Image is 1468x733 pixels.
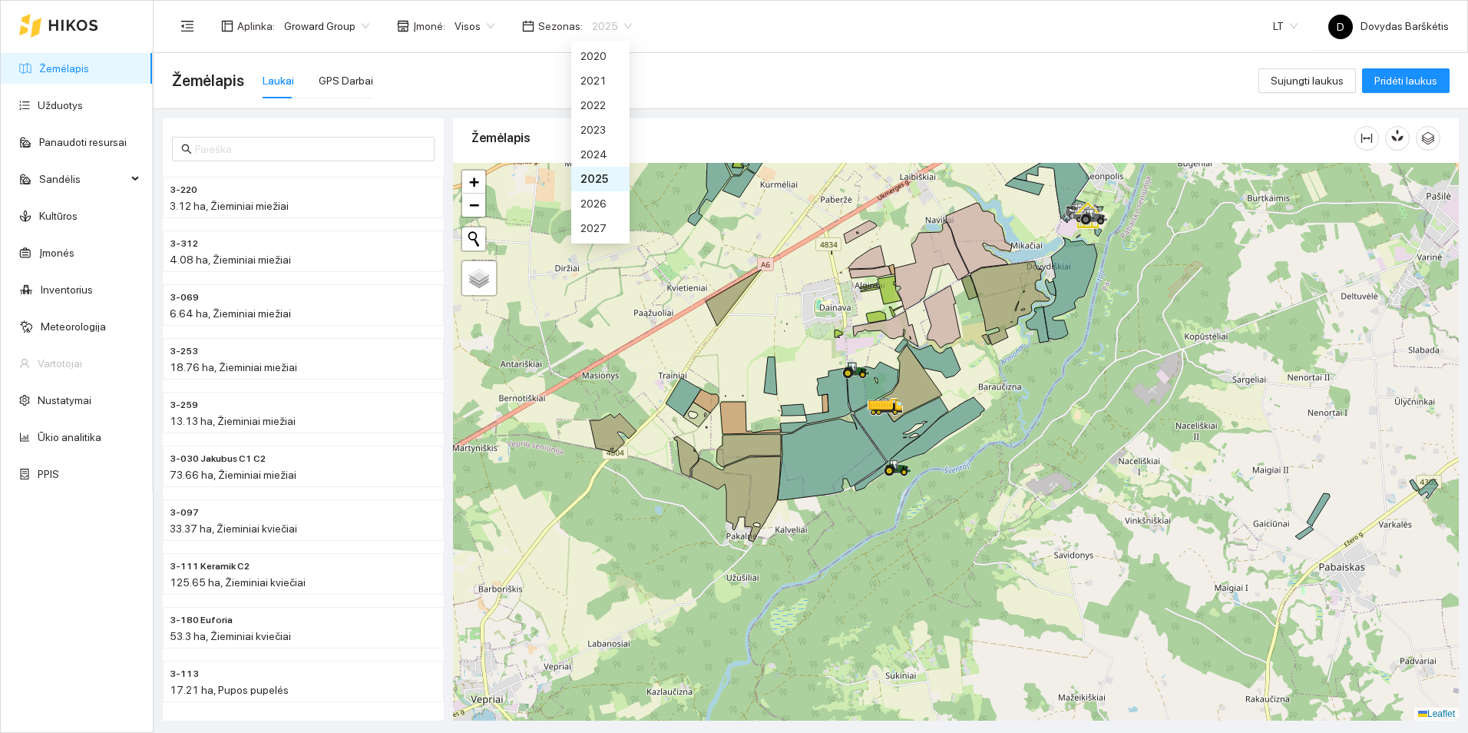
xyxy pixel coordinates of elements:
[413,18,445,35] span: Įmonė :
[397,20,409,32] span: shop
[1337,15,1344,39] span: D
[170,506,199,520] span: 3-097
[592,15,632,38] span: 2025
[170,254,291,266] span: 4.08 ha, Žieminiai miežiai
[319,72,373,89] div: GPS Darbai
[1418,708,1455,719] a: Leaflet
[1271,72,1344,89] span: Sujungti laukus
[170,398,198,413] span: 3-259
[580,220,620,237] div: 2027
[41,320,106,333] a: Meteorologija
[571,93,630,118] div: 2022
[580,97,620,114] div: 2022
[1354,126,1379,151] button: column-width
[170,290,199,305] span: 3-069
[38,357,82,370] a: Vartotojai
[39,210,78,222] a: Kultūros
[170,415,296,427] span: 13.13 ha, Žieminiai miežiai
[170,307,291,320] span: 6.64 ha, Žieminiai miežiai
[571,191,630,216] div: 2026
[170,630,291,642] span: 53.3 ha, Žieminiai kviečiai
[221,20,233,32] span: layout
[180,19,194,33] span: menu-fold
[580,146,620,163] div: 2024
[170,469,296,481] span: 73.66 ha, Žieminiai miežiai
[580,121,620,138] div: 2023
[580,72,620,89] div: 2021
[580,195,620,212] div: 2026
[181,144,192,154] span: search
[462,227,485,250] button: Initiate a new search
[571,118,630,142] div: 2023
[1374,72,1437,89] span: Pridėti laukus
[39,62,89,75] a: Žemėlapis
[170,613,233,628] span: 3-180 Euforia
[39,164,127,194] span: Sandėlis
[170,559,250,574] span: 3-111 Keramik C2
[170,344,198,359] span: 3-253
[170,361,297,373] span: 18.76 ha, Žieminiai miežiai
[580,171,620,187] div: 2025
[38,99,83,111] a: Užduotys
[1362,75,1450,87] a: Pridėti laukus
[1258,68,1356,93] button: Sujungti laukus
[462,194,485,217] a: Zoom out
[455,15,494,38] span: Visos
[170,237,198,251] span: 3-312
[1362,68,1450,93] button: Pridėti laukus
[469,172,479,191] span: +
[471,116,1354,160] div: Žemėlapis
[1258,75,1356,87] a: Sujungti laukus
[39,136,127,148] a: Panaudoti resursai
[237,18,275,35] span: Aplinka :
[38,468,59,480] a: PPIS
[469,195,479,214] span: −
[38,431,101,443] a: Ūkio analitika
[170,200,289,212] span: 3.12 ha, Žieminiai miežiai
[580,48,620,65] div: 2020
[38,394,91,406] a: Nustatymai
[195,141,425,158] input: Paieška
[571,142,630,167] div: 2024
[284,15,369,38] span: Groward Group
[170,667,199,682] span: 3-113
[172,68,244,93] span: Žemėlapis
[462,261,496,295] a: Layers
[170,576,306,589] span: 125.65 ha, Žieminiai kviečiai
[1355,132,1378,144] span: column-width
[571,68,630,93] div: 2021
[170,522,297,535] span: 33.37 ha, Žieminiai kviečiai
[1328,20,1449,32] span: Dovydas Barškėtis
[571,44,630,68] div: 2020
[462,171,485,194] a: Zoom in
[41,284,93,296] a: Inventorius
[170,684,289,696] span: 17.21 ha, Pupos pupelės
[522,20,534,32] span: calendar
[1273,15,1298,38] span: LT
[172,11,203,41] button: menu-fold
[263,72,294,89] div: Laukai
[571,167,630,191] div: 2025
[170,452,266,466] span: 3-030 Jakubus C1 C2
[39,247,74,259] a: Įmonės
[538,18,583,35] span: Sezonas :
[571,216,630,240] div: 2027
[170,183,197,197] span: 3-220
